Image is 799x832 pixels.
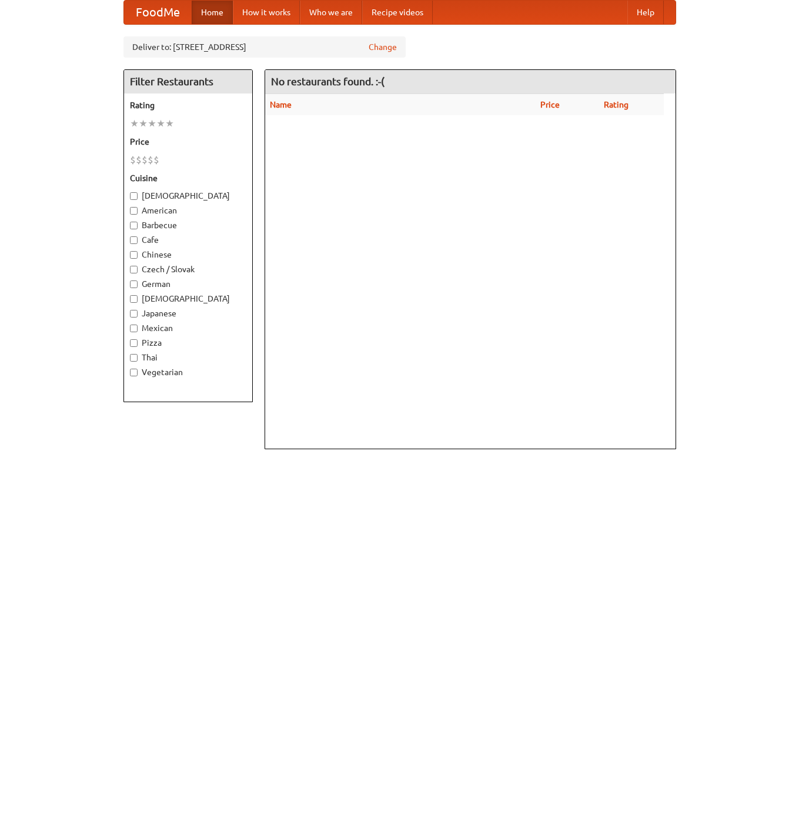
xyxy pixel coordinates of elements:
[130,337,246,349] label: Pizza
[362,1,433,24] a: Recipe videos
[130,325,138,332] input: Mexican
[627,1,664,24] a: Help
[165,117,174,130] li: ★
[271,76,385,87] ng-pluralize: No restaurants found. :-(
[139,117,148,130] li: ★
[130,219,246,231] label: Barbecue
[270,100,292,109] a: Name
[153,153,159,166] li: $
[136,153,142,166] li: $
[130,354,138,362] input: Thai
[130,136,246,148] h5: Price
[540,100,560,109] a: Price
[148,117,156,130] li: ★
[130,153,136,166] li: $
[124,1,192,24] a: FoodMe
[130,172,246,184] h5: Cuisine
[130,234,246,246] label: Cafe
[130,366,246,378] label: Vegetarian
[130,310,138,318] input: Japanese
[130,293,246,305] label: [DEMOGRAPHIC_DATA]
[130,352,246,363] label: Thai
[130,236,138,244] input: Cafe
[130,99,246,111] h5: Rating
[130,369,138,376] input: Vegetarian
[130,308,246,319] label: Japanese
[130,207,138,215] input: American
[123,36,406,58] div: Deliver to: [STREET_ADDRESS]
[130,117,139,130] li: ★
[130,190,246,202] label: [DEMOGRAPHIC_DATA]
[369,41,397,53] a: Change
[156,117,165,130] li: ★
[130,280,138,288] input: German
[233,1,300,24] a: How it works
[130,339,138,347] input: Pizza
[192,1,233,24] a: Home
[148,153,153,166] li: $
[142,153,148,166] li: $
[130,263,246,275] label: Czech / Slovak
[300,1,362,24] a: Who we are
[130,205,246,216] label: American
[130,222,138,229] input: Barbecue
[130,295,138,303] input: [DEMOGRAPHIC_DATA]
[130,266,138,273] input: Czech / Slovak
[130,249,246,260] label: Chinese
[130,192,138,200] input: [DEMOGRAPHIC_DATA]
[130,278,246,290] label: German
[124,70,252,93] h4: Filter Restaurants
[130,322,246,334] label: Mexican
[130,251,138,259] input: Chinese
[604,100,628,109] a: Rating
